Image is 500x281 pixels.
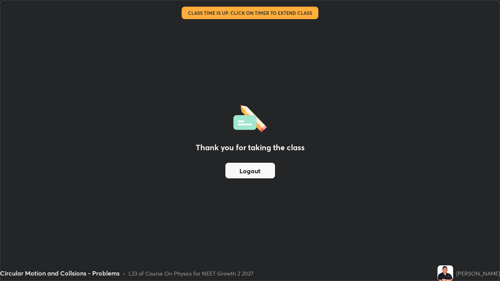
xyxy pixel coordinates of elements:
[233,103,267,132] img: offlineFeedback.1438e8b3.svg
[123,269,125,277] div: •
[456,269,500,277] div: [PERSON_NAME]
[225,163,275,178] button: Logout
[196,142,305,153] h2: Thank you for taking the class
[437,265,453,281] img: ec8d2956c2874bb4b81a1db82daee692.jpg
[129,269,254,277] div: L23 of Course On Physics for NEET Growth 2 2027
